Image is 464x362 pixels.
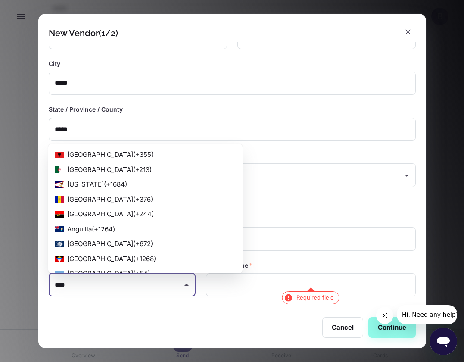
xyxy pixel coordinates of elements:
div: New Vendor (1/2) [49,28,118,38]
iframe: Message from company [397,305,457,324]
iframe: Close message [376,307,393,324]
div: Required field [296,293,334,302]
li: [GEOGRAPHIC_DATA] ( +672 ) [48,237,243,252]
li: [US_STATE] ( +1684 ) [48,177,243,192]
button: Cancel [322,317,363,338]
button: Close [181,279,193,291]
li: [GEOGRAPHIC_DATA] ( +244 ) [48,207,243,222]
label: State / Province / County [49,105,123,114]
li: [GEOGRAPHIC_DATA] ( +355 ) [48,147,243,162]
li: [GEOGRAPHIC_DATA] ( +54 ) [48,266,243,281]
iframe: Button to launch messaging window [430,328,457,355]
label: City [49,59,60,68]
li: [GEOGRAPHIC_DATA] ( +213 ) [48,162,243,178]
li: [GEOGRAPHIC_DATA] ( +1268 ) [48,252,243,267]
li: Anguilla ( +1264 ) [48,222,243,237]
button: Open [401,169,413,181]
li: [GEOGRAPHIC_DATA] ( +376 ) [48,192,243,207]
span: Hi. Need any help? [5,6,62,13]
button: Continue [368,317,416,338]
